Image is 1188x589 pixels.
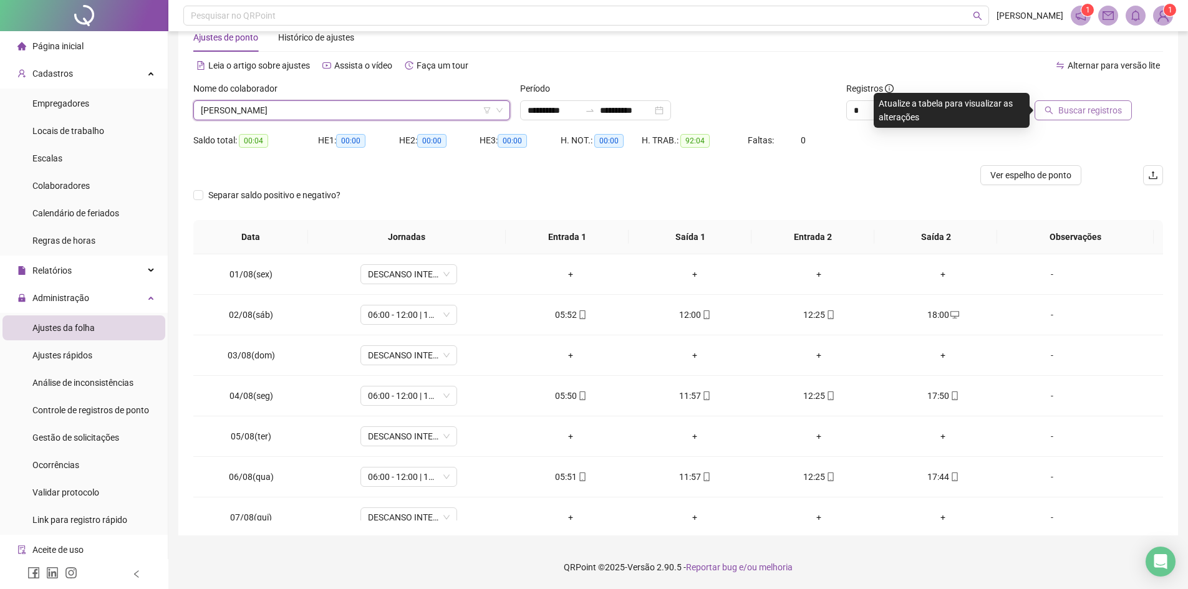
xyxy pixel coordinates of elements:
span: 03/08(dom) [228,350,275,360]
sup: 1 [1081,4,1094,16]
span: 06:00 - 12:00 | 12:30 - 18:00 [368,467,450,486]
div: 12:25 [767,308,871,322]
span: mobile [577,310,587,319]
span: Empregadores [32,98,89,108]
th: Observações [997,220,1154,254]
span: Link para registro rápido [32,515,127,525]
span: 00:00 [336,134,365,148]
div: + [643,429,747,443]
div: 12:00 [643,308,747,322]
span: Faça um tour [417,60,468,70]
span: linkedin [46,567,59,579]
span: home [17,42,26,50]
span: Análise de inconsistências [32,378,133,388]
span: 06:00 - 12:00 | 12:30 - 18:00 [368,305,450,324]
span: 05/08(ter) [231,431,271,441]
span: Gestão de solicitações [32,433,119,443]
div: Saldo total: [193,133,318,148]
div: + [767,510,871,524]
span: Página inicial [32,41,84,51]
span: search [973,11,982,21]
footer: QRPoint © 2025 - 2.90.5 - [168,545,1188,589]
div: + [519,267,623,281]
span: Escalas [32,153,62,163]
div: HE 3: [480,133,561,148]
label: Período [520,82,558,95]
img: 91214 [1154,6,1172,25]
span: mobile [701,472,711,481]
div: Atualize a tabela para visualizar as alterações [874,93,1030,128]
span: Ajustes da folha [32,323,95,333]
span: 06/08(qua) [229,472,274,482]
span: 04/08(seg) [229,391,273,401]
span: Locais de trabalho [32,126,104,136]
span: youtube [322,61,331,70]
div: - [1015,267,1089,281]
span: Buscar registros [1058,103,1122,117]
div: HE 1: [318,133,399,148]
span: upload [1148,170,1158,180]
span: to [585,105,595,115]
span: DESCANSO INTER-JORNADA [368,265,450,284]
span: Calendário de feriados [32,208,119,218]
div: 11:57 [643,389,747,403]
span: user-add [17,69,26,78]
div: 17:50 [891,389,995,403]
span: 00:04 [239,134,268,148]
div: 18:00 [891,308,995,322]
th: Data [193,220,308,254]
span: info-circle [885,84,894,93]
span: Ocorrências [32,460,79,470]
div: + [643,267,747,281]
span: facebook [27,567,40,579]
span: 0 [801,135,806,145]
span: mobile [825,472,835,481]
span: CLESIO GOMES BARROS [201,101,503,120]
div: + [643,348,747,362]
div: + [891,510,995,524]
div: + [891,348,995,362]
div: - [1015,470,1089,484]
span: bell [1130,10,1141,21]
span: Observações [1007,230,1144,244]
span: mobile [701,391,711,400]
span: file [17,266,26,275]
div: 05:50 [519,389,623,403]
span: swap-right [585,105,595,115]
span: 00:00 [417,134,447,148]
div: - [1015,348,1089,362]
button: Buscar registros [1035,100,1132,120]
span: Leia o artigo sobre ajustes [208,60,310,70]
span: 02/08(sáb) [229,310,273,320]
span: Cadastros [32,69,73,79]
div: + [891,267,995,281]
span: notification [1075,10,1086,21]
div: + [519,429,623,443]
span: search [1045,106,1053,115]
div: - [1015,510,1089,524]
span: mobile [701,310,711,319]
span: 00:00 [594,134,624,148]
div: 05:51 [519,470,623,484]
div: H. TRAB.: [642,133,748,148]
span: Ajustes rápidos [32,350,92,360]
button: Ver espelho de ponto [980,165,1081,185]
th: Saída 2 [874,220,997,254]
span: 06:00 - 12:00 | 12:30 - 18:00 [368,386,450,405]
span: Alternar para versão lite [1068,60,1160,70]
th: Jornadas [308,220,506,254]
span: Colaboradores [32,181,90,191]
span: Administração [32,293,89,303]
span: Versão [627,562,655,572]
th: Saída 1 [629,220,751,254]
span: file-text [196,61,205,70]
span: 92:04 [680,134,710,148]
span: mail [1103,10,1114,21]
span: audit [17,545,26,554]
span: history [405,61,413,70]
div: 12:25 [767,389,871,403]
div: + [891,429,995,443]
span: Histórico de ajustes [278,32,354,42]
sup: Atualize o seu contato no menu Meus Dados [1164,4,1176,16]
div: 05:52 [519,308,623,322]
